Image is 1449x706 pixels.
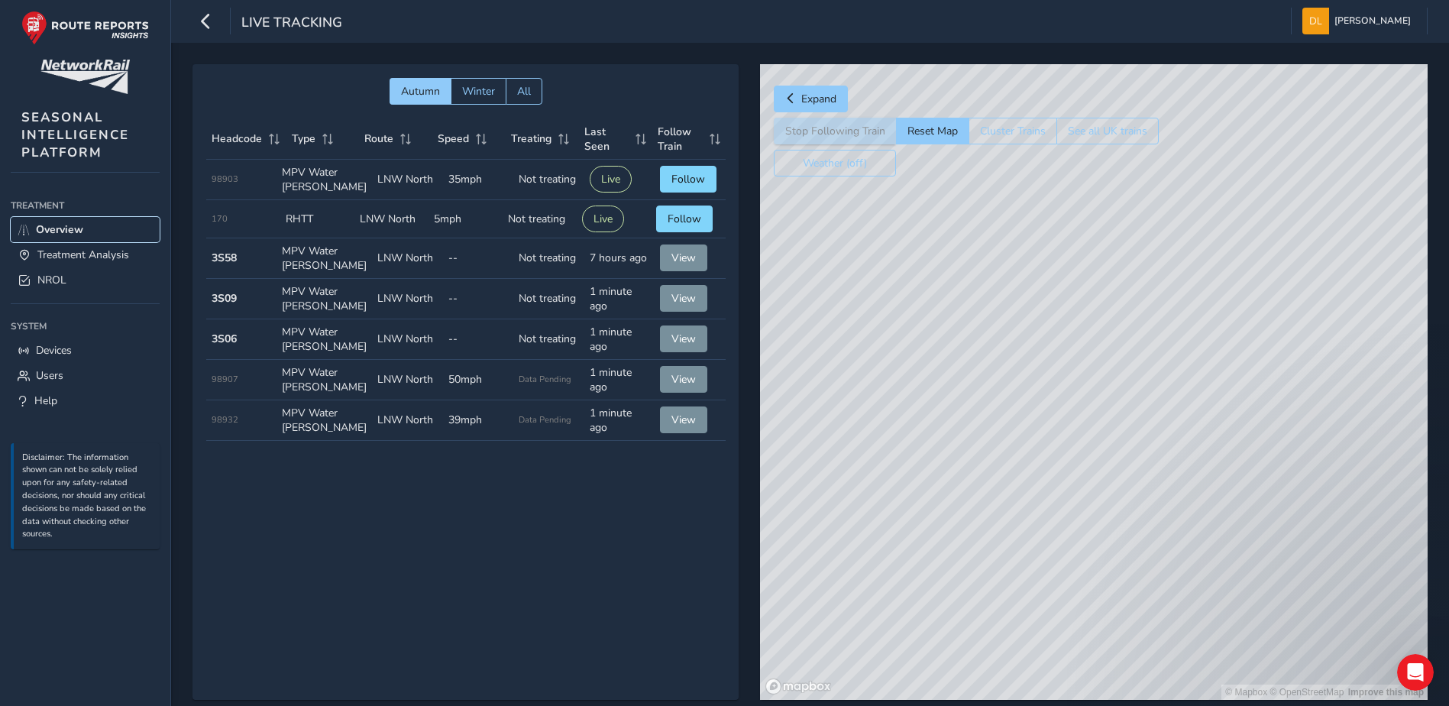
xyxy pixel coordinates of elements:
[660,245,707,271] button: View
[40,60,130,94] img: customer logo
[372,360,443,400] td: LNW North
[584,360,655,400] td: 1 minute ago
[372,400,443,441] td: LNW North
[519,414,571,426] span: Data Pending
[658,125,704,154] span: Follow Train
[212,414,238,426] span: 98932
[390,78,451,105] button: Autumn
[443,360,514,400] td: 50mph
[660,285,707,312] button: View
[1397,654,1434,691] iframe: Intercom live chat
[11,388,160,413] a: Help
[671,172,705,186] span: Follow
[11,267,160,293] a: NROL
[11,315,160,338] div: System
[372,279,443,319] td: LNW North
[212,332,237,346] strong: 3S06
[241,13,342,34] span: Live Tracking
[519,374,571,385] span: Data Pending
[277,400,372,441] td: MPV Water [PERSON_NAME]
[513,160,584,200] td: Not treating
[513,279,584,319] td: Not treating
[212,173,238,185] span: 98903
[277,238,372,279] td: MPV Water [PERSON_NAME]
[660,366,707,393] button: View
[277,279,372,319] td: MPV Water [PERSON_NAME]
[401,84,440,99] span: Autumn
[11,363,160,388] a: Users
[656,206,713,232] button: Follow
[517,84,531,99] span: All
[364,131,393,146] span: Route
[277,319,372,360] td: MPV Water [PERSON_NAME]
[11,338,160,363] a: Devices
[443,279,514,319] td: --
[212,291,237,306] strong: 3S09
[774,86,848,112] button: Expand
[34,393,57,408] span: Help
[584,400,655,441] td: 1 minute ago
[212,131,262,146] span: Headcode
[36,343,72,358] span: Devices
[1302,8,1329,34] img: diamond-layout
[506,78,542,105] button: All
[280,200,354,238] td: RHTT
[590,166,632,193] button: Live
[582,206,624,232] button: Live
[11,242,160,267] a: Treatment Analysis
[671,372,696,387] span: View
[896,118,969,144] button: Reset Map
[212,251,237,265] strong: 3S58
[503,200,577,238] td: Not treating
[438,131,469,146] span: Speed
[462,84,495,99] span: Winter
[212,213,228,225] span: 170
[671,413,696,427] span: View
[1302,8,1416,34] button: [PERSON_NAME]
[774,150,896,176] button: Weather (off)
[292,131,315,146] span: Type
[969,118,1056,144] button: Cluster Trains
[584,279,655,319] td: 1 minute ago
[372,238,443,279] td: LNW North
[801,92,836,106] span: Expand
[660,166,716,193] button: Follow
[513,319,584,360] td: Not treating
[671,332,696,346] span: View
[1334,8,1411,34] span: [PERSON_NAME]
[451,78,506,105] button: Winter
[668,212,701,226] span: Follow
[11,194,160,217] div: Treatment
[354,200,429,238] td: LNW North
[443,160,514,200] td: 35mph
[36,222,83,237] span: Overview
[11,217,160,242] a: Overview
[1056,118,1159,144] button: See all UK trains
[584,238,655,279] td: 7 hours ago
[36,368,63,383] span: Users
[429,200,503,238] td: 5mph
[443,400,514,441] td: 39mph
[660,325,707,352] button: View
[584,319,655,360] td: 1 minute ago
[21,11,149,45] img: rr logo
[372,319,443,360] td: LNW North
[443,238,514,279] td: --
[277,360,372,400] td: MPV Water [PERSON_NAME]
[671,291,696,306] span: View
[511,131,551,146] span: Treating
[660,406,707,433] button: View
[37,248,129,262] span: Treatment Analysis
[277,160,372,200] td: MPV Water [PERSON_NAME]
[443,319,514,360] td: --
[21,108,129,161] span: SEASONAL INTELLIGENCE PLATFORM
[37,273,66,287] span: NROL
[584,125,629,154] span: Last Seen
[22,452,152,542] p: Disclaimer: The information shown can not be solely relied upon for any safety-related decisions,...
[372,160,443,200] td: LNW North
[513,238,584,279] td: Not treating
[212,374,238,385] span: 98907
[671,251,696,265] span: View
